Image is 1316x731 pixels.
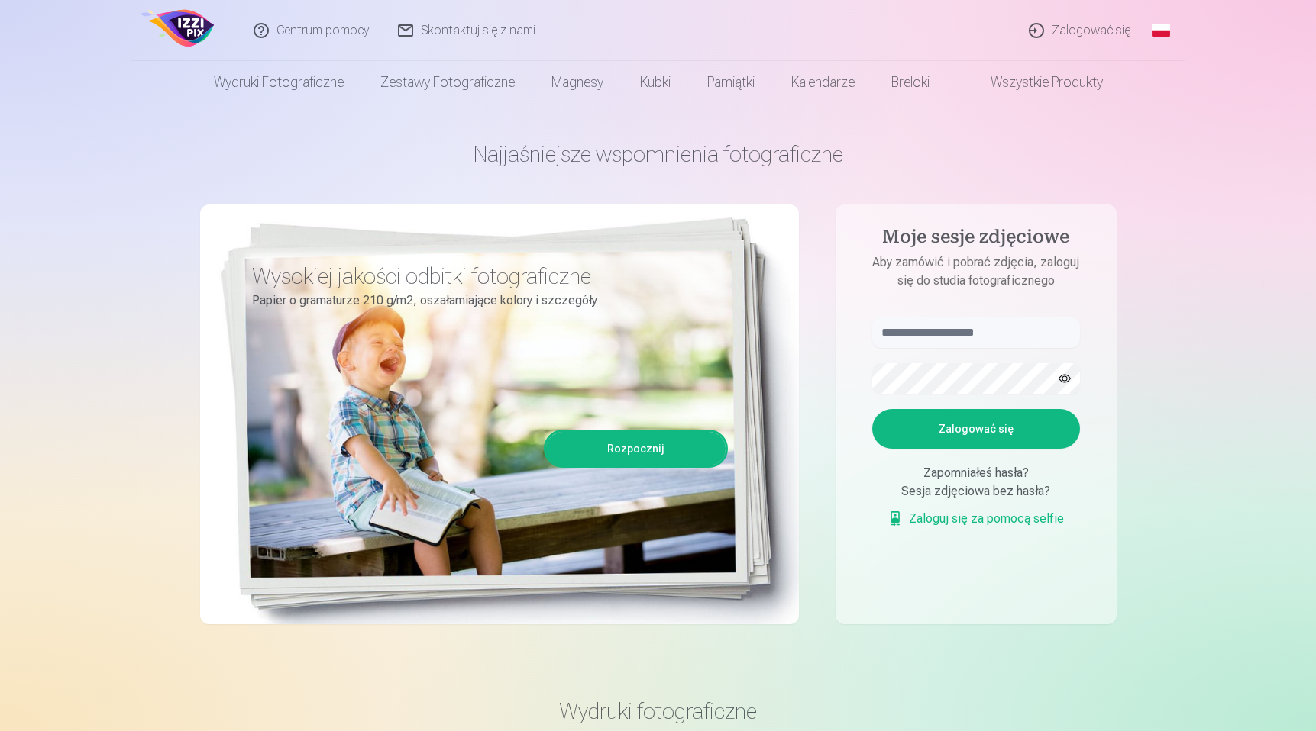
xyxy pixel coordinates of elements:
button: Zalogować się [872,409,1080,449]
a: Breloki [873,61,948,104]
a: Wydruki fotograficzne [196,61,362,104]
a: Wszystkie produkty [948,61,1121,104]
h3: Wysokiej jakości odbitki fotograficzne [252,262,716,290]
img: /p1 [137,6,219,55]
a: Zaloguj się za pomocą selfie [888,510,1064,528]
p: Aby zamówić i pobrać zdjęcia, zaloguj się do studia fotograficznego [857,253,1095,290]
div: Zapomniałeś hasła? [872,464,1080,482]
a: Rozpocznij [546,432,726,465]
a: Kubki [622,61,689,104]
div: Sesja zdjęciowa bez hasła? [872,482,1080,501]
h1: Najjaśniejsze wspomnienia fotograficzne [200,140,1117,168]
a: Kalendarze [773,61,873,104]
h3: Wydruki fotograficzne [212,697,1104,725]
h4: Moje sesje zdjęciowe [857,226,1095,253]
a: Zestawy fotograficzne [362,61,533,104]
p: Papier o gramaturze 210 g/m2, oszałamiające kolory i szczegóły [252,290,716,311]
a: Magnesy [533,61,622,104]
a: Pamiątki [689,61,773,104]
